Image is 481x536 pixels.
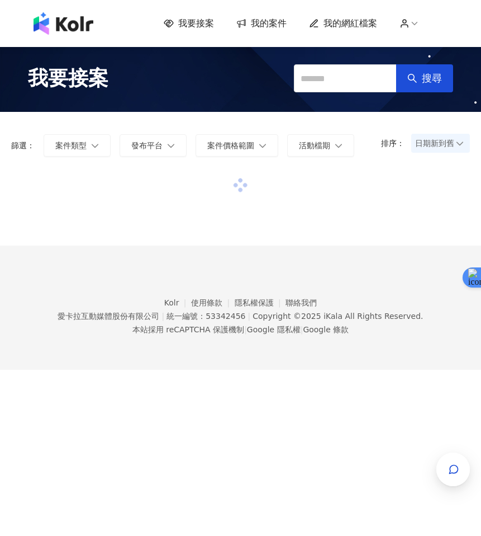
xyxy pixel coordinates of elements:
[301,325,303,334] span: |
[309,17,377,30] a: 我的網紅檔案
[247,312,250,321] span: |
[166,312,245,321] div: 統一編號：53342456
[407,73,417,83] span: search
[396,64,453,92] button: 搜尋
[253,312,423,321] div: Copyright © 2025 All Rights Reserved.
[422,72,442,84] span: 搜尋
[132,323,349,336] span: 本站採用 reCAPTCHA 保護機制
[323,312,342,321] a: iKala
[244,325,247,334] span: |
[235,298,286,307] a: 隱私權保護
[196,134,278,157] button: 案件價格範圍
[164,17,214,30] a: 我要接案
[131,141,163,150] span: 發布平台
[178,17,214,30] span: 我要接案
[58,312,159,321] div: 愛卡拉互動媒體股份有限公司
[323,17,377,30] span: 我的網紅檔案
[287,134,354,157] button: 活動檔期
[415,135,466,152] span: 日期新到舊
[299,141,330,150] span: 活動檔期
[247,325,301,334] a: Google 隱私權
[55,141,87,150] span: 案件類型
[285,298,317,307] a: 聯絡我們
[34,12,93,35] img: logo
[251,17,287,30] span: 我的案件
[191,298,235,307] a: 使用條款
[161,312,164,321] span: |
[381,139,411,148] p: 排序：
[236,17,287,30] a: 我的案件
[28,64,108,92] span: 我要接案
[207,141,254,150] span: 案件價格範圍
[120,134,187,157] button: 發布平台
[164,298,191,307] a: Kolr
[303,325,349,334] a: Google 條款
[44,134,111,157] button: 案件類型
[11,141,35,150] p: 篩選：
